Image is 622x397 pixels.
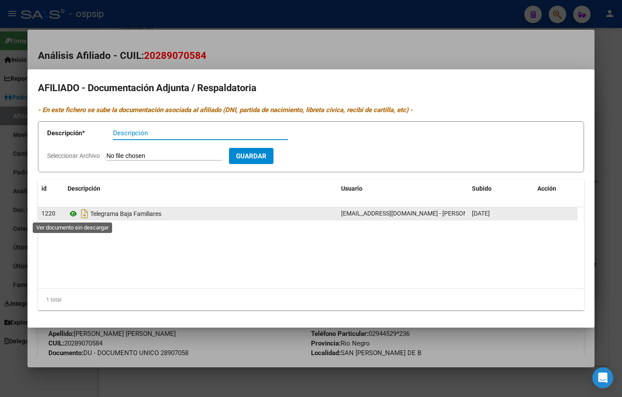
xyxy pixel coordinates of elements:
[236,152,267,160] span: Guardar
[468,179,534,198] datatable-header-cell: Subido
[41,185,47,192] span: id
[47,152,100,159] span: Seleccionar Archivo
[534,179,578,198] datatable-header-cell: Acción
[341,185,362,192] span: Usuario
[68,185,100,192] span: Descripción
[592,367,613,388] div: Open Intercom Messenger
[537,185,556,192] span: Acción
[472,210,490,217] span: [DATE]
[38,179,64,198] datatable-header-cell: id
[229,148,273,164] button: Guardar
[338,179,468,198] datatable-header-cell: Usuario
[472,185,492,192] span: Subido
[341,210,489,217] span: [EMAIL_ADDRESS][DOMAIN_NAME] - [PERSON_NAME]
[47,128,113,138] p: Descripción
[64,179,338,198] datatable-header-cell: Descripción
[38,289,584,311] div: 1 total
[38,80,584,96] h2: AFILIADO - Documentación Adjunta / Respaldatoria
[90,210,161,217] span: Telegrama Baja Familiares
[79,207,90,221] i: Descargar documento
[38,106,413,114] i: - En este fichero se sube la documentación asociada al afiliado (DNI, partida de nacimiento, libr...
[41,210,55,217] span: 1220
